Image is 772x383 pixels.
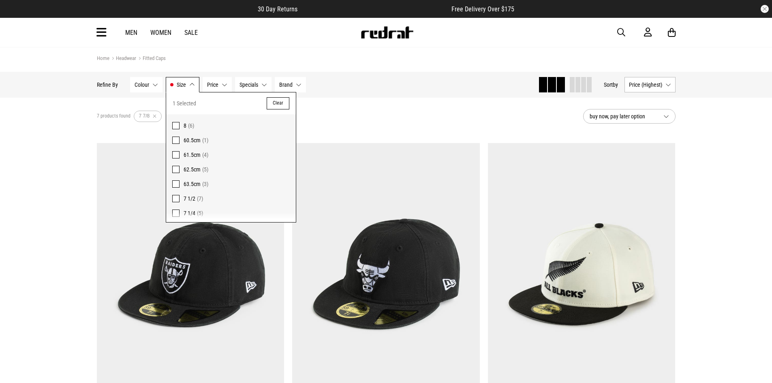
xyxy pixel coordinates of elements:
a: Sale [184,29,198,36]
span: 7 1/4 [184,210,195,216]
span: (3) [202,181,208,187]
a: Women [150,29,171,36]
span: 30 Day Returns [258,5,297,13]
div: Size [166,92,296,223]
button: Open LiveChat chat widget [6,3,31,28]
iframe: Customer reviews powered by Trustpilot [314,5,435,13]
span: Colour [135,81,149,88]
span: (4) [202,152,208,158]
button: buy now, pay later option [583,109,676,124]
span: 61.5cm [184,152,201,158]
span: Price (Highest) [629,81,662,88]
button: Sortby [604,80,618,90]
a: Fitted Caps [136,55,166,63]
span: Price [207,81,218,88]
a: Home [97,55,109,61]
span: Specials [240,81,258,88]
button: Price [203,77,232,92]
button: Brand [275,77,306,92]
span: (1) [202,137,208,143]
span: 63.5cm [184,181,201,187]
span: (6) [188,122,194,129]
button: Price (Highest) [624,77,676,92]
img: Redrat logo [360,26,414,39]
span: 7 7/8 [139,113,150,119]
span: 1 Selected [173,98,196,108]
span: 62.5cm [184,166,201,173]
button: Colour [130,77,163,92]
a: Headwear [109,55,136,63]
span: by [613,81,618,88]
button: Clear [267,97,289,109]
span: 60.5cm [184,137,201,143]
span: (5) [197,210,203,216]
span: Size [177,81,186,88]
p: Refine By [97,81,118,88]
span: 8 [184,122,186,129]
span: Brand [279,81,293,88]
button: Remove filter [150,111,160,122]
span: Free Delivery Over $175 [451,5,514,13]
span: buy now, pay later option [590,111,657,121]
button: Size [166,77,199,92]
button: Specials [235,77,272,92]
a: Men [125,29,137,36]
span: 7 1/2 [184,195,195,202]
span: (5) [202,166,208,173]
span: 7 products found [97,113,130,120]
span: (7) [197,195,203,202]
